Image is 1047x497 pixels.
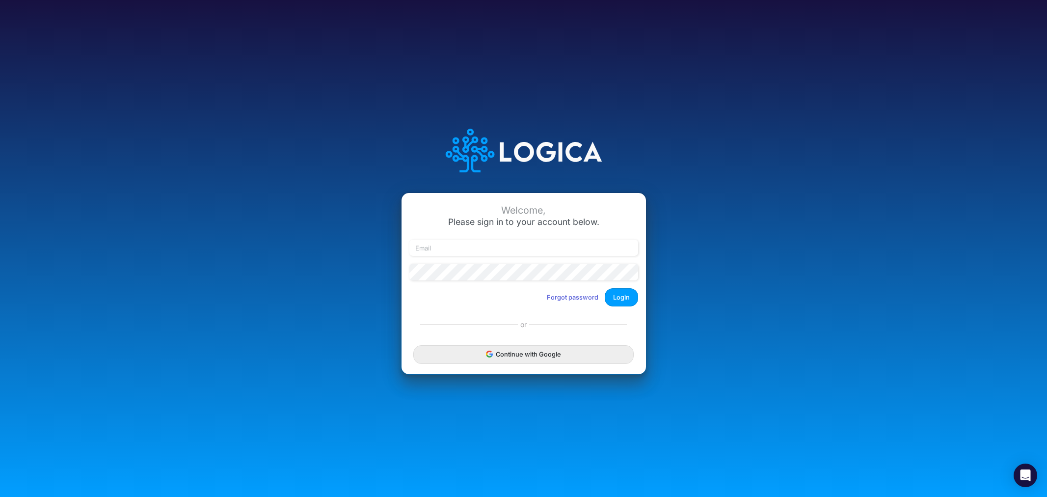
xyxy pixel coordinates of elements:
[413,345,633,363] button: Continue with Google
[540,289,605,305] button: Forgot password
[605,288,638,306] button: Login
[1014,464,1037,487] div: Open Intercom Messenger
[409,240,638,256] input: Email
[409,205,638,216] div: Welcome,
[448,217,599,227] span: Please sign in to your account below.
